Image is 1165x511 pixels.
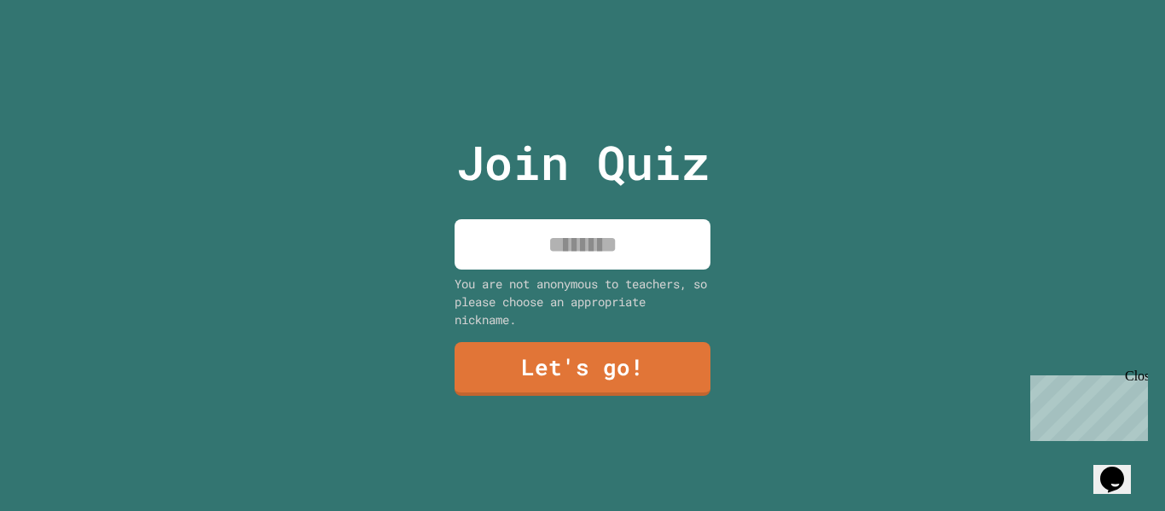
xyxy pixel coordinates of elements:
a: Let's go! [455,342,710,396]
iframe: chat widget [1093,443,1148,494]
p: Join Quiz [456,127,710,198]
div: You are not anonymous to teachers, so please choose an appropriate nickname. [455,275,710,328]
div: Chat with us now!Close [7,7,118,108]
iframe: chat widget [1023,369,1148,441]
